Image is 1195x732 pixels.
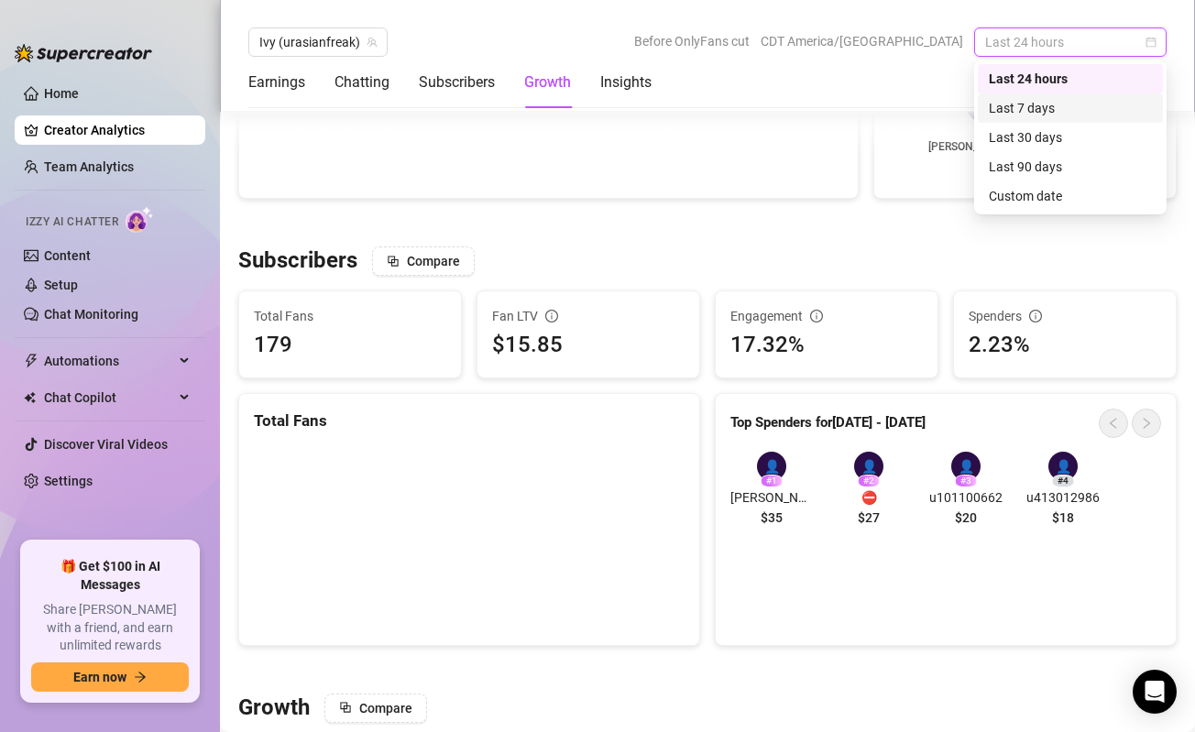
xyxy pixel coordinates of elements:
div: Last 7 days [989,98,1152,118]
div: Last 90 days [978,152,1163,181]
a: Discover Viral Videos [44,437,168,452]
span: Automations [44,346,174,376]
span: [PERSON_NAME] [730,487,813,508]
span: calendar [1146,37,1157,48]
div: 👤 [854,452,883,481]
span: 🎁 Get $100 in AI Messages [31,558,189,594]
article: Top Spenders for [DATE] - [DATE] [730,412,926,434]
span: Total Fans [254,306,446,326]
span: arrow-right [134,671,147,683]
span: block [387,255,400,268]
span: Compare [407,254,460,268]
div: 17.32% [730,328,923,363]
div: Total Fans [254,409,685,433]
div: Open Intercom Messenger [1133,670,1177,714]
span: thunderbolt [24,354,38,368]
text: [PERSON_NAME] [929,140,1014,153]
div: 179 [254,328,292,363]
span: CDT America/[GEOGRAPHIC_DATA] [761,27,963,55]
div: 2.23% [969,328,1161,363]
div: # 1 [761,475,783,487]
span: Last 24 hours [985,28,1156,56]
button: Compare [372,246,475,276]
span: Earn now [73,670,126,684]
h3: Subscribers [238,246,357,276]
span: u413012986 [1022,487,1104,508]
a: Chat Monitoring [44,307,138,322]
div: 👤 [1048,452,1078,481]
div: Last 24 hours [978,64,1163,93]
button: Compare [324,694,427,723]
div: $15.85 [492,328,685,363]
span: Share [PERSON_NAME] with a friend, and earn unlimited rewards [31,601,189,655]
a: Setup [44,278,78,292]
div: 👤 [757,452,786,481]
div: Spenders [969,306,1161,326]
div: Subscribers [419,71,495,93]
div: Insights [600,71,652,93]
span: $35 [761,508,783,528]
div: Last 24 hours [989,69,1152,89]
a: Team Analytics [44,159,134,174]
div: # 2 [858,475,880,487]
img: Chat Copilot [24,391,36,404]
a: Content [44,248,91,263]
div: Last 7 days [978,93,1163,123]
div: 👤 [951,452,981,481]
span: Chat Copilot [44,383,174,412]
div: Last 90 days [989,157,1152,177]
span: u101100662 [925,487,1007,508]
span: ⛔ [828,487,910,508]
img: AI Chatter [126,206,154,233]
button: Earn nowarrow-right [31,662,189,692]
div: Last 30 days [978,123,1163,152]
a: Settings [44,474,93,488]
div: Growth [524,71,571,93]
div: # 3 [955,475,977,487]
div: Earnings [248,71,305,93]
a: Creator Analytics [44,115,191,145]
span: info-circle [810,310,823,322]
span: Izzy AI Chatter [26,213,118,231]
div: Custom date [978,181,1163,211]
span: $20 [955,508,977,528]
span: info-circle [1029,310,1042,322]
span: Ivy (urasianfreak) [259,28,377,56]
span: team [367,37,378,48]
img: logo-BBDzfeDw.svg [15,44,152,62]
div: Engagement [730,306,923,326]
div: Last 30 days [989,127,1152,147]
span: Before OnlyFans cut [634,27,750,55]
div: Fan LTV [492,306,685,326]
div: Custom date [989,186,1152,206]
a: Home [44,86,79,101]
span: Compare [359,701,412,716]
h3: Growth [238,694,310,723]
div: # 4 [1052,475,1074,487]
span: $18 [1052,508,1074,528]
span: info-circle [545,310,558,322]
span: block [339,701,352,714]
div: Chatting [334,71,389,93]
span: $27 [858,508,880,528]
